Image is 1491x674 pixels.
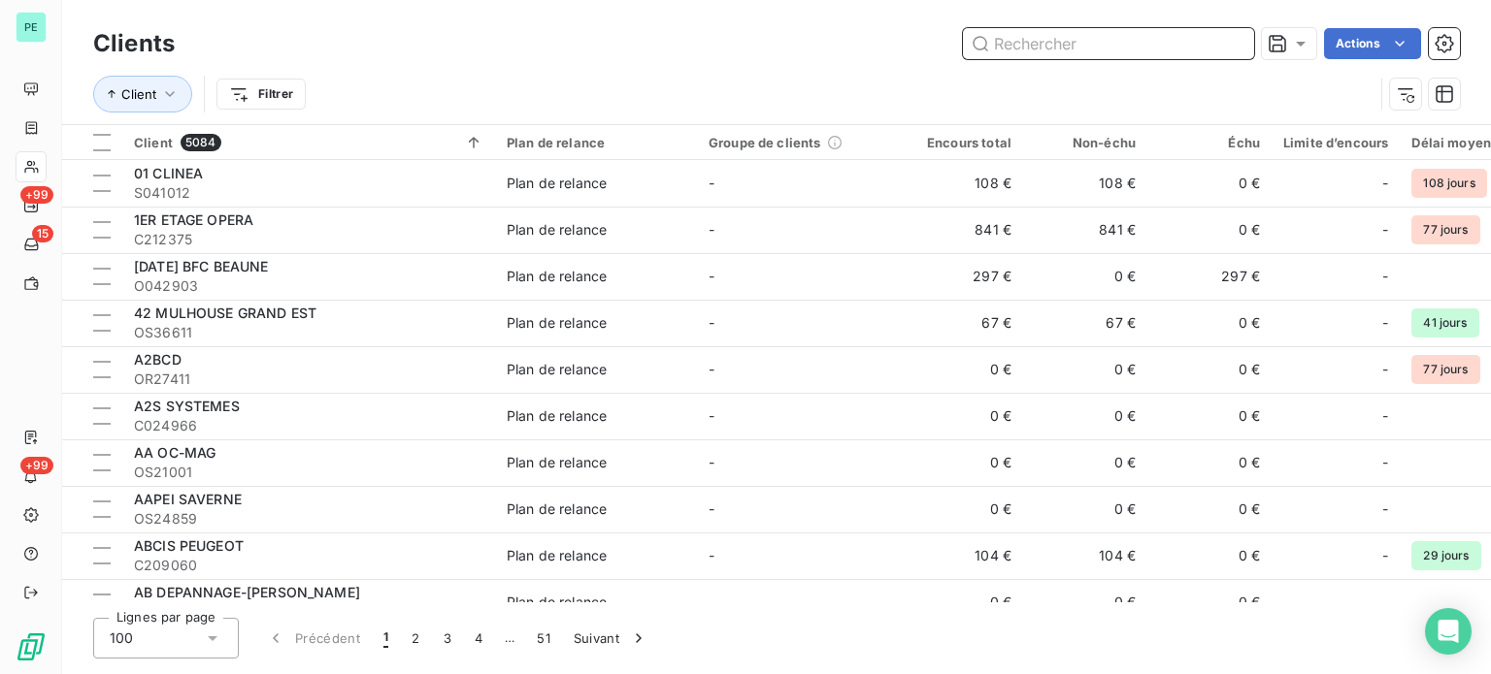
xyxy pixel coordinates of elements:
span: 77 jours [1411,355,1479,384]
span: - [1382,313,1388,333]
span: - [1382,499,1388,519]
span: - [709,407,714,424]
span: - [709,500,714,517]
td: 0 € [899,486,1023,532]
span: - [1382,220,1388,240]
div: Plan de relance [507,453,607,472]
td: 0 € [899,439,1023,486]
div: Plan de relance [507,593,607,612]
td: 0 € [1023,579,1147,626]
td: 0 € [899,346,1023,393]
td: 0 € [1147,207,1272,253]
span: 42 MULHOUSE GRAND EST [134,305,316,321]
td: 0 € [1147,300,1272,346]
span: - [1382,546,1388,565]
span: S041012 [134,183,483,203]
td: 0 € [1147,486,1272,532]
span: OS36611 [134,323,483,342]
span: Client [121,86,156,102]
button: Suivant [562,618,660,658]
td: 108 € [1023,160,1147,207]
div: Plan de relance [507,267,607,286]
span: +99 [20,457,53,474]
td: 841 € [899,207,1023,253]
span: 77 jours [1411,215,1479,244]
button: Actions [1324,28,1421,59]
span: Groupe de clients [709,135,821,150]
span: C209060 [134,556,483,575]
div: Plan de relance [507,313,607,333]
td: 841 € [1023,207,1147,253]
span: - [1382,453,1388,472]
td: 0 € [1147,439,1272,486]
div: Plan de relance [507,174,607,193]
span: - [1382,174,1388,193]
div: Plan de relance [507,406,607,426]
span: - [1382,360,1388,379]
span: 29 jours [1411,541,1480,570]
button: 3 [432,618,463,658]
span: AA OC-MAG [134,444,215,461]
a: +99 [16,190,46,221]
td: 0 € [899,579,1023,626]
div: Open Intercom Messenger [1425,608,1472,655]
td: 108 € [899,160,1023,207]
span: 15 [32,225,53,242]
span: OS24859 [134,509,483,529]
div: PE [16,12,47,43]
div: Plan de relance [507,360,607,379]
span: A2S SYSTEMES [134,398,240,414]
span: 5084 [181,134,221,151]
td: 0 € [1147,393,1272,439]
span: OR27411 [134,369,483,389]
span: - [709,175,714,191]
span: - [1382,406,1388,426]
span: - [709,594,714,610]
span: AB DEPANNAGE-[PERSON_NAME] [134,584,360,600]
td: 0 € [1023,393,1147,439]
div: Échu [1159,135,1260,150]
button: 51 [525,618,562,658]
div: Encours total [911,135,1011,150]
div: Plan de relance [507,546,607,565]
span: 01 CLINEA [134,165,203,181]
span: - [709,268,714,284]
button: Précédent [254,618,372,658]
td: 67 € [899,300,1023,346]
span: - [709,361,714,377]
h3: Clients [93,26,175,61]
td: 0 € [1023,253,1147,300]
span: 108 jours [1411,169,1486,198]
td: 0 € [1147,579,1272,626]
button: Filtrer [216,79,306,110]
td: 67 € [1023,300,1147,346]
span: 1ER ETAGE OPERA [134,211,253,228]
span: +99 [20,186,53,204]
span: A2BCD [134,351,182,368]
a: 15 [16,229,46,260]
span: O042903 [134,276,483,296]
span: - [1382,593,1388,612]
div: Limite d’encours [1283,135,1388,150]
button: 1 [372,618,400,658]
div: Plan de relance [507,135,685,150]
td: 297 € [899,253,1023,300]
span: Client [134,135,173,150]
td: 0 € [1147,532,1272,579]
td: 0 € [1147,160,1272,207]
td: 297 € [1147,253,1272,300]
span: OS21001 [134,463,483,482]
button: 4 [463,618,494,658]
img: Logo LeanPay [16,631,47,662]
span: - [709,454,714,470]
span: 41 jours [1411,308,1478,337]
div: Plan de relance [507,220,607,240]
span: AAPEI SAVERNE [134,491,242,507]
div: Non-échu [1035,135,1136,150]
input: Rechercher [963,28,1254,59]
button: 2 [400,618,431,658]
td: 0 € [899,393,1023,439]
span: 1 [383,628,388,648]
td: 0 € [1023,439,1147,486]
button: Client [93,76,192,112]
